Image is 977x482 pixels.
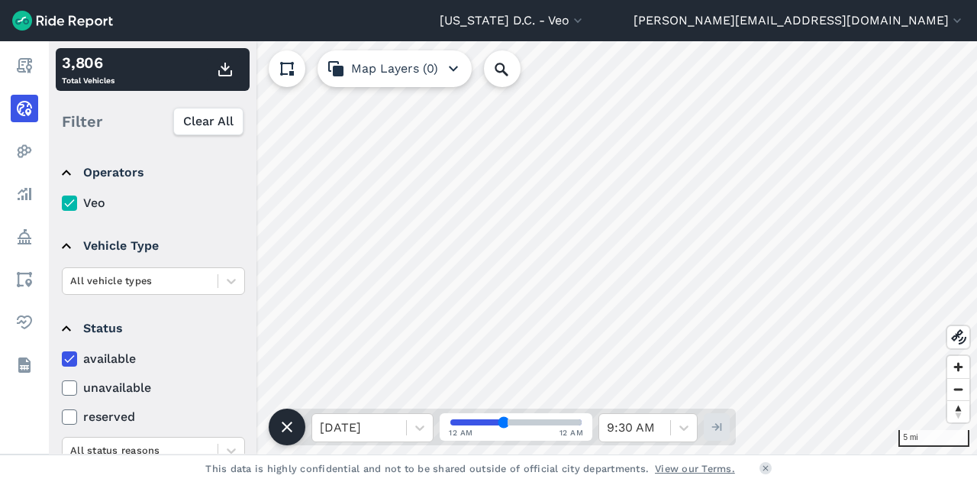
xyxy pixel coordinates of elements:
img: Ride Report [12,11,113,31]
div: 3,806 [62,51,114,74]
a: Policy [11,223,38,251]
button: [US_STATE] D.C. - Veo [440,11,585,30]
span: 12 AM [449,427,473,438]
label: reserved [62,408,245,426]
div: Total Vehicles [62,51,114,88]
a: Realtime [11,95,38,122]
div: 5 mi [898,430,969,447]
button: Map Layers (0) [318,50,472,87]
label: available [62,350,245,368]
label: unavailable [62,379,245,397]
label: Veo [62,194,245,212]
summary: Operators [62,151,243,194]
button: Clear All [173,108,243,135]
a: Analyze [11,180,38,208]
a: Heatmaps [11,137,38,165]
button: Reset bearing to north [947,400,969,422]
input: Search Location or Vehicles [484,50,545,87]
span: Clear All [183,112,234,131]
span: 12 AM [559,427,584,438]
a: Areas [11,266,38,293]
button: Zoom out [947,378,969,400]
button: [PERSON_NAME][EMAIL_ADDRESS][DOMAIN_NAME] [634,11,965,30]
summary: Status [62,307,243,350]
canvas: Map [49,41,977,455]
a: Health [11,309,38,336]
a: View our Terms. [655,461,735,476]
div: Filter [56,98,250,145]
a: Report [11,52,38,79]
summary: Vehicle Type [62,225,243,267]
button: Zoom in [947,356,969,378]
a: Datasets [11,351,38,379]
